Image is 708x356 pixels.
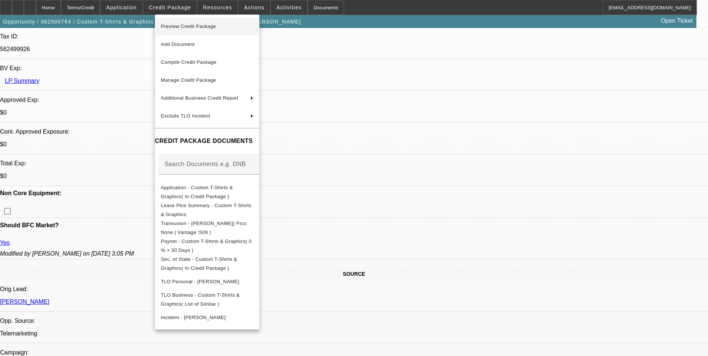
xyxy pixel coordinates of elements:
[155,273,259,291] button: TLO Personal - Burkett, Jessica
[165,161,246,167] mat-label: Search Documents e.g. DNB
[155,255,259,273] button: Sec. of State - Custom T-Shirts & Graphics( In Credit Package )
[161,238,252,253] span: Paynet - Custom T-Shirts & Graphics( 0 % > 30 Days )
[161,24,216,29] span: Preview Credit Package
[155,219,259,237] button: Transunion - Burkett, Jessica( Fico: None | Vantage :509 )
[161,41,195,47] span: Add Document
[161,77,216,83] span: Manage Credit Package
[161,203,252,217] span: Lease Plus Summary - Custom T-Shirts & Graphics
[161,221,248,235] span: Transunion - [PERSON_NAME]( Fico: None | Vantage :509 )
[161,95,238,101] span: Additional Business Credit Report
[155,137,259,146] h4: CREDIT PACKAGE DOCUMENTS
[161,59,216,65] span: Compile Credit Package
[155,309,259,327] button: Incident - Burkett, Jessica
[155,237,259,255] button: Paynet - Custom T-Shirts & Graphics( 0 % > 30 Days )
[161,315,226,320] span: Incident - [PERSON_NAME]
[155,291,259,309] button: TLO Business - Custom T-Shirts & Graphics( List of Similar )
[161,279,239,284] span: TLO Personal - [PERSON_NAME]
[161,185,233,199] span: Application - Custom T-Shirts & Graphics( In Credit Package )
[155,201,259,219] button: Lease Plus Summary - Custom T-Shirts & Graphics
[161,256,237,271] span: Sec. of State - Custom T-Shirts & Graphics( In Credit Package )
[155,183,259,201] button: Application - Custom T-Shirts & Graphics( In Credit Package )
[161,292,240,307] span: TLO Business - Custom T-Shirts & Graphics( List of Similar )
[161,113,210,119] span: Exclude TLO Incident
